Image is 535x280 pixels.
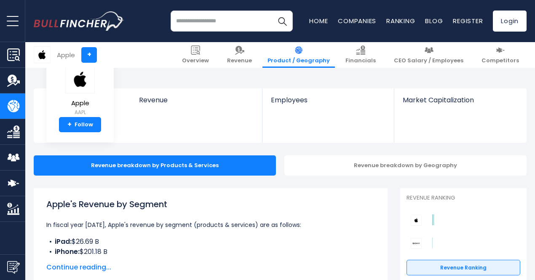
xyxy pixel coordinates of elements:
[59,117,101,132] a: +Follow
[34,11,124,31] img: bullfincher logo
[411,238,422,249] img: Sony Group Corporation competitors logo
[481,57,519,64] span: Competitors
[403,96,517,104] span: Market Capitalization
[81,47,97,63] a: +
[394,57,463,64] span: CEO Salary / Employees
[65,65,95,117] a: Apple AAPL
[227,57,252,64] span: Revenue
[34,11,124,31] a: Go to homepage
[65,100,95,107] span: Apple
[182,57,209,64] span: Overview
[67,121,72,128] strong: +
[65,65,95,93] img: AAPL logo
[272,11,293,32] button: Search
[131,88,262,118] a: Revenue
[46,237,375,247] li: $26.69 B
[34,47,50,63] img: AAPL logo
[411,215,422,226] img: Apple competitors logo
[425,16,443,25] a: Blog
[394,88,526,118] a: Market Capitalization
[309,16,328,25] a: Home
[476,42,524,68] a: Competitors
[386,16,415,25] a: Ranking
[262,42,335,68] a: Product / Geography
[407,260,520,276] a: Revenue Ranking
[55,237,72,246] b: iPad:
[262,88,393,118] a: Employees
[271,96,385,104] span: Employees
[453,16,483,25] a: Register
[407,195,520,202] p: Revenue Ranking
[340,42,381,68] a: Financials
[267,57,330,64] span: Product / Geography
[46,220,375,230] p: In fiscal year [DATE], Apple's revenue by segment (products & services) are as follows:
[345,57,376,64] span: Financials
[389,42,468,68] a: CEO Salary / Employees
[65,109,95,116] small: AAPL
[55,247,80,256] b: iPhone:
[493,11,527,32] a: Login
[46,198,375,211] h1: Apple's Revenue by Segment
[222,42,257,68] a: Revenue
[284,155,527,176] div: Revenue breakdown by Geography
[34,155,276,176] div: Revenue breakdown by Products & Services
[177,42,214,68] a: Overview
[57,50,75,60] div: Apple
[46,247,375,257] li: $201.18 B
[46,262,375,272] span: Continue reading...
[338,16,376,25] a: Companies
[139,96,254,104] span: Revenue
